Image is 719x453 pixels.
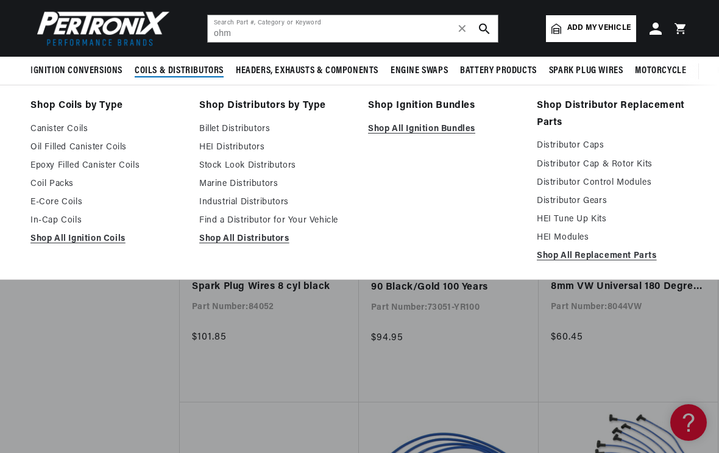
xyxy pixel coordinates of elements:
[368,122,520,137] a: Shop All Ignition Bundles
[537,138,689,153] a: Distributor Caps
[537,212,689,227] a: HEI Tune Up Kits
[546,15,636,42] a: Add my vehicle
[199,232,351,246] a: Shop All Distributors
[30,177,182,191] a: Coil Packs
[199,159,351,173] a: Stock Look Distributors
[30,122,182,137] a: Canister Coils
[537,157,689,172] a: Distributor Cap & Rotor Kits
[199,140,351,155] a: HEI Distributors
[30,7,171,49] img: Pertronix
[30,213,182,228] a: In-Cap Coils
[192,248,347,295] a: [PERSON_NAME] Cable 84052 8.2mm Thundervolt Custom Spark Plug Wires 8 cyl black
[549,65,623,77] span: Spark Plug Wires
[199,177,351,191] a: Marine Distributors
[135,65,224,77] span: Coils & Distributors
[30,232,182,246] a: Shop All Ignition Coils
[454,57,543,85] summary: Battery Products
[230,57,384,85] summary: Headers, Exhausts & Components
[537,249,689,263] a: Shop All Replacement Parts
[368,98,520,115] a: Shop Ignition Bundles
[567,23,631,34] span: Add my vehicle
[199,195,351,210] a: Industrial Distributors
[551,248,706,295] a: PerTronix 8044VW Flame-Thrower Spark Plug Wires 4 cyl 8mm VW Universal 180 Degree Red
[30,140,182,155] a: Oil Filled Canister Coils
[537,230,689,245] a: HEI Modules
[471,15,498,42] button: search button
[635,65,686,77] span: Motorcycle
[208,15,498,42] input: Search Part #, Category or Keyword
[30,98,182,115] a: Shop Coils by Type
[236,65,378,77] span: Headers, Exhausts & Components
[199,213,351,228] a: Find a Distributor for Your Vehicle
[384,57,454,85] summary: Engine Swaps
[30,65,122,77] span: Ignition Conversions
[460,65,537,77] span: Battery Products
[30,57,129,85] summary: Ignition Conversions
[371,249,526,296] a: [PERSON_NAME] Cable 73051-YR100 8mm Spiro-Pro univ 8 cyl 90 Black/Gold 100 Years
[129,57,230,85] summary: Coils & Distributors
[30,195,182,210] a: E-Core Coils
[30,159,182,173] a: Epoxy Filled Canister Coils
[537,194,689,209] a: Distributor Gears
[391,65,448,77] span: Engine Swaps
[199,98,351,115] a: Shop Distributors by Type
[543,57,629,85] summary: Spark Plug Wires
[537,176,689,190] a: Distributor Control Modules
[199,122,351,137] a: Billet Distributors
[537,98,689,131] a: Shop Distributor Replacement Parts
[629,57,692,85] summary: Motorcycle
